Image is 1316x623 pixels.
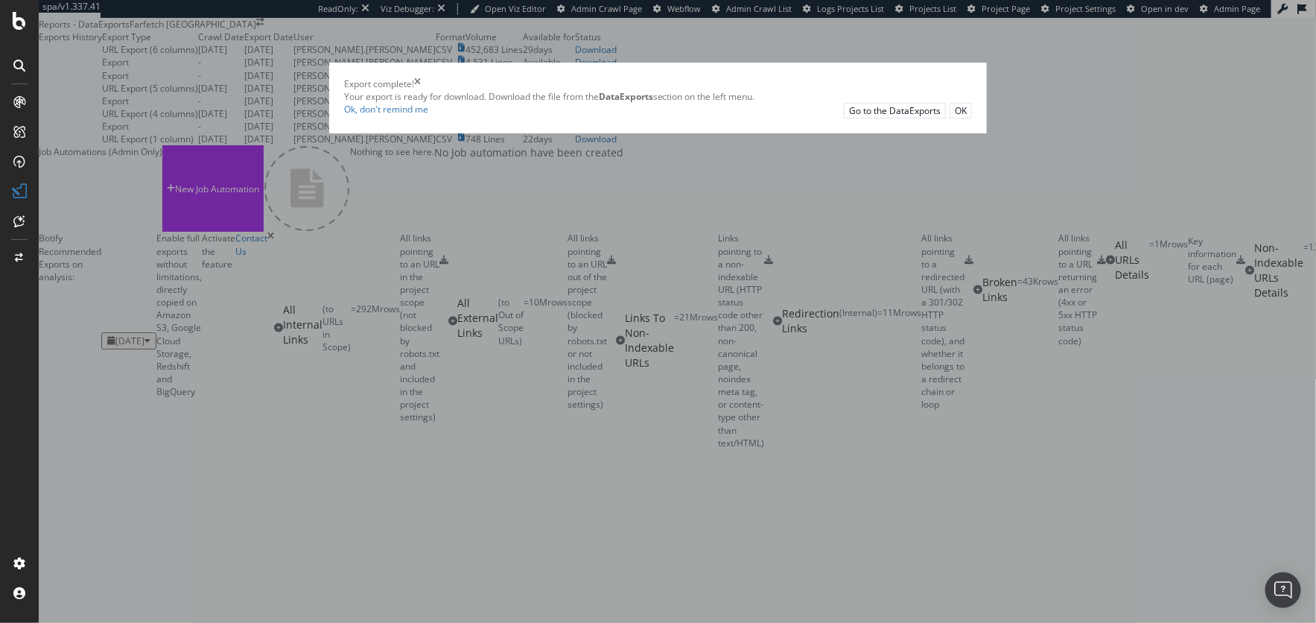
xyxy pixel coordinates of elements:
div: OK [955,104,967,117]
div: Your export is ready for download. Download the file from the [344,90,973,103]
span: section on the left menu. [599,90,755,103]
a: Ok, don't remind me [344,103,428,116]
div: Export complete! [344,78,414,90]
strong: DataExports [599,90,653,103]
div: Go to the DataExports [849,104,941,117]
button: Go to the DataExports [844,103,946,118]
div: times [414,78,421,90]
div: modal [329,63,988,133]
button: OK [950,103,972,118]
div: Open Intercom Messenger [1265,572,1301,608]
